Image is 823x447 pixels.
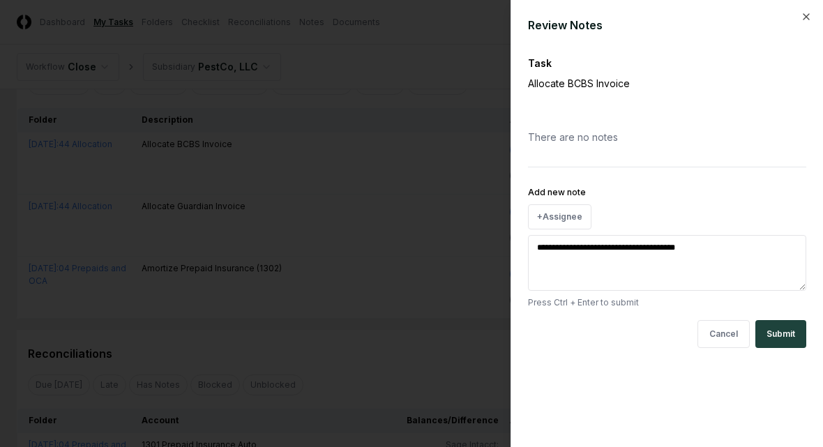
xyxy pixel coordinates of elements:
div: Task [528,56,806,70]
div: Review Notes [528,17,806,33]
div: There are no notes [528,119,806,156]
p: Press Ctrl + Enter to submit [528,296,806,309]
p: Allocate BCBS Invoice [528,76,758,91]
button: +Assignee [528,204,591,229]
button: Cancel [697,320,750,348]
button: Submit [755,320,806,348]
label: Add new note [528,187,586,197]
